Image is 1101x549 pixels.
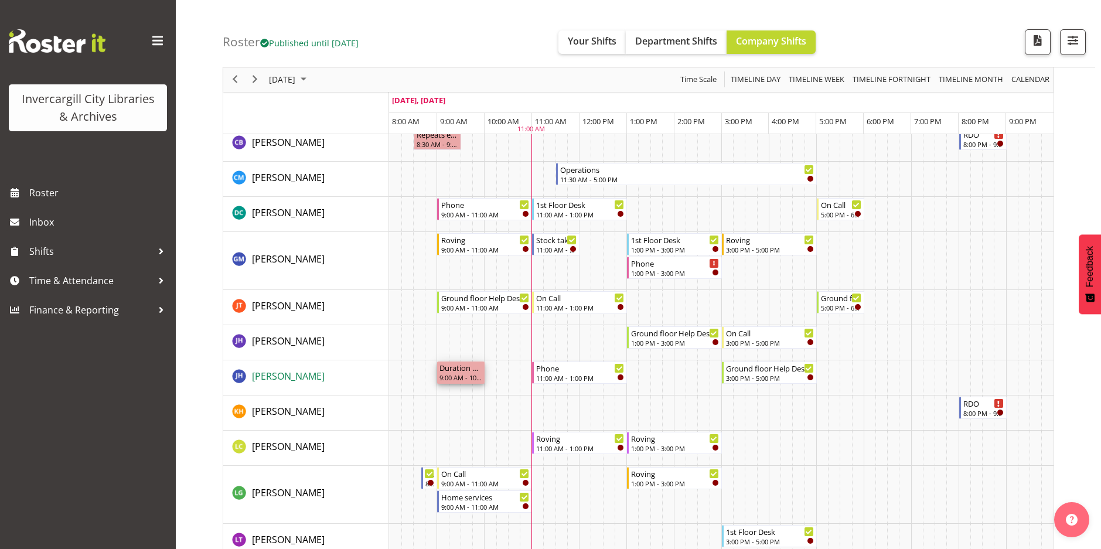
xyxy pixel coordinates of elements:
span: 9:00 PM [1009,116,1037,127]
td: Jillian Hunter resource [223,360,389,395]
td: Glen Tomlinson resource [223,290,389,325]
button: Download a PDF of the roster for the current day [1025,29,1051,55]
span: [DATE] [268,73,296,87]
div: 11:00 AM - 1:00 PM [536,444,624,453]
div: Ground floor Help Desk [726,362,814,374]
div: On Call [821,199,861,210]
div: Newspapers [425,468,434,479]
span: [PERSON_NAME] [252,440,325,453]
span: 7:00 PM [914,116,942,127]
div: Lisa Griffiths"s event - Roving Begin From Friday, October 10, 2025 at 1:00:00 PM GMT+13:00 Ends ... [627,467,722,489]
div: Jill Harpur"s event - On Call Begin From Friday, October 10, 2025 at 3:00:00 PM GMT+13:00 Ends At... [722,326,817,349]
div: 1:00 PM - 3:00 PM [631,479,719,488]
button: October 2025 [267,73,312,87]
span: 8:00 PM [962,116,989,127]
span: 10:00 AM [488,116,519,127]
div: Gabriel McKay Smith"s event - Roving Begin From Friday, October 10, 2025 at 3:00:00 PM GMT+13:00 ... [722,233,817,255]
span: Time & Attendance [29,272,152,289]
span: Department Shifts [635,35,717,47]
img: Rosterit website logo [9,29,105,53]
span: Roster [29,184,170,202]
div: 9:00 AM - 11:00 AM [441,303,529,312]
div: Gabriel McKay Smith"s event - 1st Floor Desk Begin From Friday, October 10, 2025 at 1:00:00 PM GM... [627,233,722,255]
div: Glen Tomlinson"s event - Ground floor Help Desk Begin From Friday, October 10, 2025 at 5:00:00 PM... [817,291,864,313]
button: Time Scale [679,73,719,87]
div: 9:00 AM - 11:00 AM [441,245,529,254]
div: 11:00 AM - 1:00 PM [536,303,624,312]
a: [PERSON_NAME] [252,439,325,453]
div: Phone [441,199,529,210]
span: 11:00 AM [535,116,567,127]
a: [PERSON_NAME] [252,252,325,266]
span: [PERSON_NAME] [252,253,325,265]
div: Ground floor Help Desk [631,327,719,339]
button: Fortnight [851,73,933,87]
a: [PERSON_NAME] [252,486,325,500]
td: Chris Broad resource [223,127,389,162]
div: Linda Cooper"s event - Roving Begin From Friday, October 10, 2025 at 11:00:00 AM GMT+13:00 Ends A... [532,432,627,454]
div: 8:30 AM - 9:30 AM [417,139,458,149]
div: 1:00 PM - 3:00 PM [631,338,719,347]
span: Timeline Fortnight [851,73,932,87]
span: [PERSON_NAME] [252,136,325,149]
div: 1st Floor Desk [536,199,624,210]
span: Inbox [29,213,170,231]
span: Timeline Week [788,73,846,87]
h4: Roster [223,35,359,49]
div: 1st Floor Desk [631,234,719,245]
div: Gabriel McKay Smith"s event - Phone Begin From Friday, October 10, 2025 at 1:00:00 PM GMT+13:00 E... [627,257,722,279]
div: RDO [963,397,1004,409]
div: Gabriel McKay Smith"s event - Roving Begin From Friday, October 10, 2025 at 9:00:00 AM GMT+13:00 ... [437,233,532,255]
span: [PERSON_NAME] [252,335,325,347]
div: 5:00 PM - 6:00 PM [821,303,861,312]
span: [PERSON_NAME] [252,206,325,219]
div: Roving [536,432,624,444]
div: Jillian Hunter"s event - Ground floor Help Desk Begin From Friday, October 10, 2025 at 3:00:00 PM... [722,362,817,384]
div: Cindy Mulrooney"s event - Operations Begin From Friday, October 10, 2025 at 11:30:00 AM GMT+13:00... [556,163,817,185]
div: Lisa Griffiths"s event - Home services Begin From Friday, October 10, 2025 at 9:00:00 AM GMT+13:0... [437,490,532,513]
div: Jillian Hunter"s event - Phone Begin From Friday, October 10, 2025 at 11:00:00 AM GMT+13:00 Ends ... [532,362,627,384]
div: 5:00 PM - 6:00 PM [821,210,861,219]
span: 12:00 PM [582,116,614,127]
a: [PERSON_NAME] [252,334,325,348]
div: Jill Harpur"s event - Ground floor Help Desk Begin From Friday, October 10, 2025 at 1:00:00 PM GM... [627,326,722,349]
span: Company Shifts [736,35,806,47]
span: [PERSON_NAME] [252,405,325,418]
div: 9:00 AM - 11:00 AM [441,210,529,219]
div: 3:00 PM - 5:00 PM [726,245,814,254]
a: [PERSON_NAME] [252,299,325,313]
span: Timeline Month [938,73,1004,87]
div: Roving [631,468,719,479]
div: 9:00 AM - 11:00 AM [441,502,529,512]
div: Stock taking [536,234,577,245]
td: Lisa Griffiths resource [223,466,389,524]
div: Donald Cunningham"s event - On Call Begin From Friday, October 10, 2025 at 5:00:00 PM GMT+13:00 E... [817,198,864,220]
div: Lisa Griffiths"s event - Newspapers Begin From Friday, October 10, 2025 at 8:40:00 AM GMT+13:00 E... [421,467,437,489]
div: Home services [441,491,529,503]
td: Jill Harpur resource [223,325,389,360]
span: [PERSON_NAME] [252,171,325,184]
div: Phone [631,257,719,269]
div: Jillian Hunter"s event - Duration 1 hours - Jillian Hunter Begin From Friday, October 10, 2025 at... [437,362,485,384]
td: Cindy Mulrooney resource [223,162,389,197]
td: Donald Cunningham resource [223,197,389,232]
td: Linda Cooper resource [223,431,389,466]
span: Your Shifts [568,35,616,47]
div: 8:40 AM - 9:00 AM [425,479,434,488]
div: 9:00 AM - 11:00 AM [441,479,529,488]
span: [PERSON_NAME] [252,486,325,499]
span: calendar [1010,73,1051,87]
span: 1:00 PM [630,116,657,127]
span: [PERSON_NAME] [252,370,325,383]
div: 8:00 PM - 9:00 PM [963,139,1004,149]
span: Published until [DATE] [260,37,359,49]
span: Time Scale [679,73,718,87]
div: Invercargill City Libraries & Archives [21,90,155,125]
a: [PERSON_NAME] [252,135,325,149]
div: On Call [726,327,814,339]
button: Timeline Day [729,73,783,87]
button: Month [1010,73,1052,87]
span: [DATE], [DATE] [392,95,445,105]
span: 5:00 PM [819,116,847,127]
div: 1:00 PM - 3:00 PM [631,245,719,254]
